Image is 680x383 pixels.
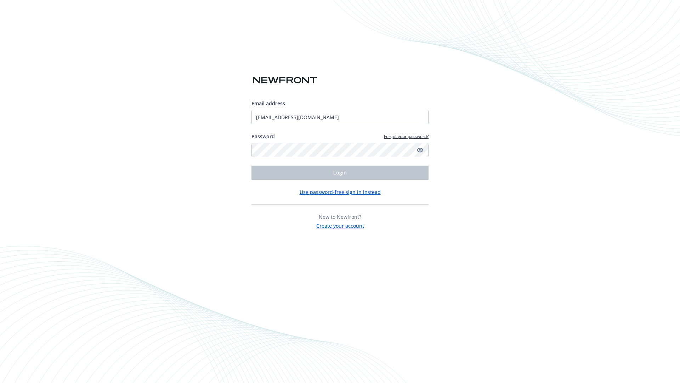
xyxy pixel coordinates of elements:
input: Enter your password [251,143,429,157]
label: Password [251,133,275,140]
img: Newfront logo [251,74,318,87]
button: Use password-free sign in instead [300,188,381,196]
span: Email address [251,100,285,107]
span: New to Newfront? [319,213,361,220]
button: Login [251,166,429,180]
a: Forgot your password? [384,133,429,139]
input: Enter your email [251,110,429,124]
span: Login [333,169,347,176]
a: Show password [416,146,424,154]
button: Create your account [316,221,364,229]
